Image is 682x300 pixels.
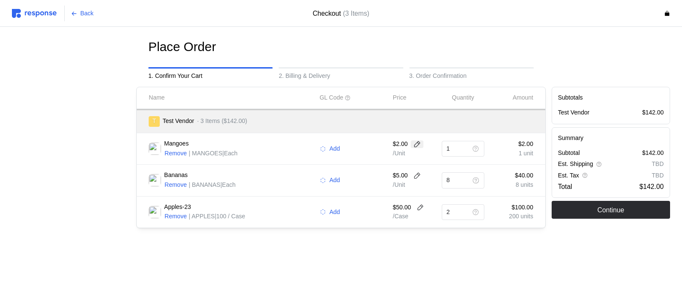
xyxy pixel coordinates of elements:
p: T [153,117,156,126]
h4: Checkout [313,8,369,19]
p: 200 units [490,212,533,221]
p: /Case [393,212,436,221]
p: Continue [597,205,624,215]
p: Name [149,93,164,103]
p: $40.00 [490,171,533,180]
p: $142.00 [639,181,664,192]
h5: Subtotals [558,93,664,102]
input: Qty [446,141,468,157]
span: | APPLES [189,213,215,220]
input: Qty [446,173,468,188]
p: Test Vendor [558,108,590,117]
p: Remove [164,149,187,158]
button: Add [319,207,340,217]
p: TBD [652,160,664,169]
p: 8 units [490,180,533,190]
button: Add [319,175,340,186]
p: · 3 Items ($142.00) [197,117,247,126]
input: Qty [446,205,468,220]
p: 2. Billing & Delivery [279,71,403,81]
p: $50.00 [393,203,411,212]
p: Est. Shipping [558,160,593,169]
p: Est. Tax [558,171,579,180]
p: Add [329,176,340,185]
img: d3ac4687-b242-4948-a6d1-30de9b2d8823.jpeg [149,143,161,155]
img: 29780183-c746-4735-a374-28020c9cc1cd.jpeg [149,206,161,218]
span: | Each [220,181,236,188]
h5: Summary [558,134,664,143]
button: Remove [164,211,187,222]
p: $2.00 [490,140,533,149]
p: GL Code [319,93,343,103]
span: | MANGOES [189,150,222,157]
button: Remove [164,180,187,190]
p: 3. Order Confirmation [409,71,534,81]
img: svg%3e [12,9,57,18]
p: $2.00 [393,140,408,149]
p: Back [81,9,94,18]
p: $100.00 [490,203,533,212]
span: | Each [222,150,238,157]
p: $5.00 [393,171,408,180]
p: Remove [164,180,187,190]
p: TBD [652,171,664,180]
p: Price [393,93,406,103]
p: Amount [512,93,533,103]
p: 1 unit [490,149,533,158]
p: Quantity [452,93,474,103]
p: Subtotal [558,149,580,158]
p: Bananas [164,171,187,180]
button: Add [319,144,340,154]
p: Add [329,208,340,217]
p: Apples-23 [164,203,191,212]
p: /Unit [393,149,436,158]
p: $142.00 [642,149,664,158]
p: Total [558,181,572,192]
span: | 100 / Case [215,213,245,220]
button: Remove [164,149,187,159]
p: Test Vendor [163,117,194,126]
p: Mangoes [164,139,189,149]
p: /Unit [393,180,436,190]
span: (3 Items) [343,10,369,17]
span: | BANANAS [189,181,220,188]
p: 1. Confirm Your Cart [148,71,273,81]
img: 7fc5305e-63b1-450a-be29-3b92a3c460e1.jpeg [149,174,161,186]
h1: Place Order [148,39,216,55]
button: Continue [552,201,670,219]
p: $142.00 [642,108,664,117]
button: Back [66,6,98,22]
p: Add [329,144,340,154]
